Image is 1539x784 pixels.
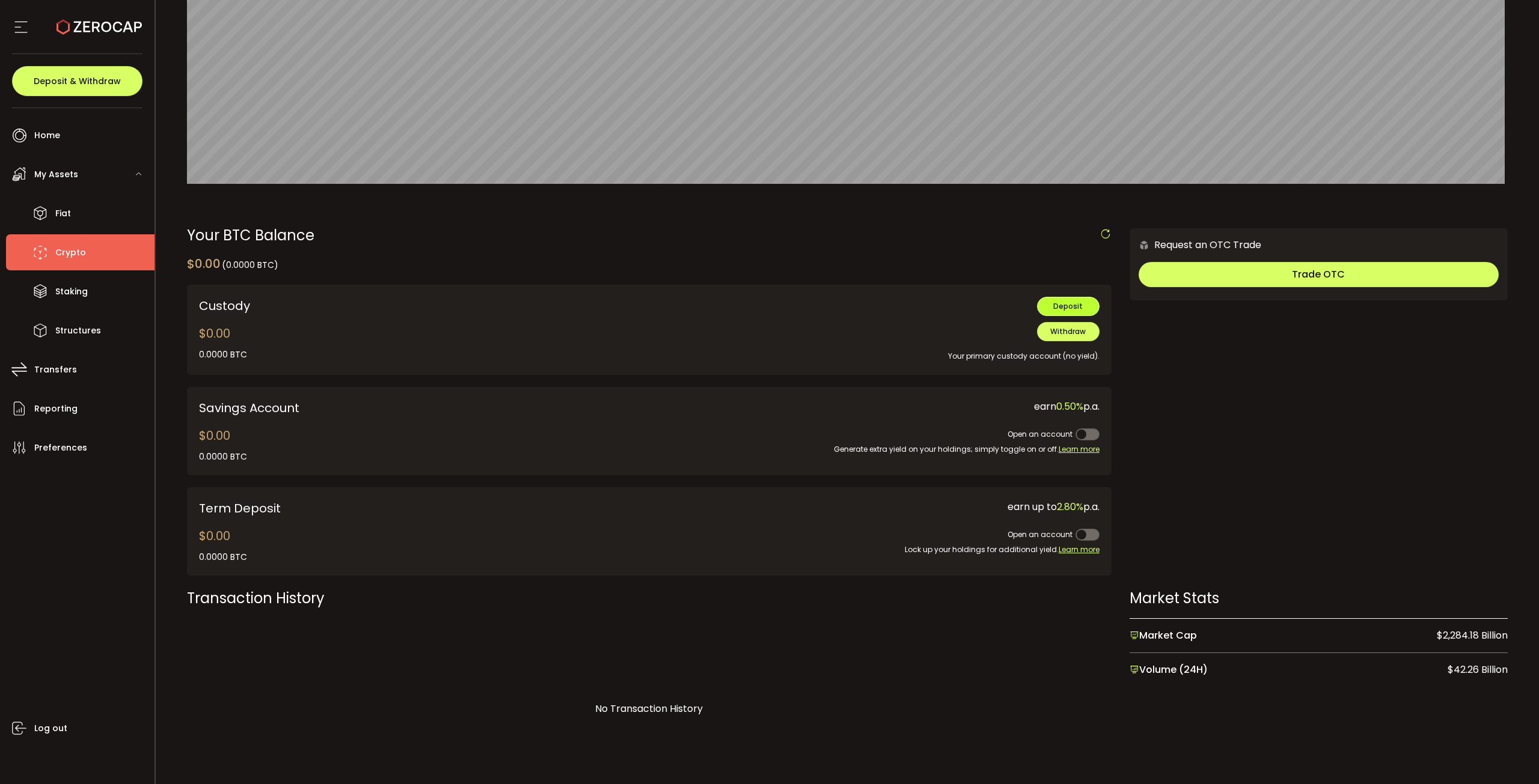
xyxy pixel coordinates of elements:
span: Volume (24H) [1130,662,1208,678]
span: 0.50% [1056,400,1083,413]
div: Savings Account [199,399,640,417]
span: Market Cap [1130,628,1197,643]
div: Custody [199,297,559,315]
span: Transfers [34,361,77,378]
span: earn p.a. [1034,400,1100,413]
div: $0.00 [199,527,247,564]
button: Trade OTC [1139,262,1499,287]
span: earn up to p.a. [1008,500,1100,514]
div: 0.0000 BTC [199,551,247,564]
span: (0.0000 BTC) [222,259,278,271]
button: Withdraw [1037,322,1100,341]
div: Lock up your holdings for additional yield. [577,544,1100,556]
span: Fiat [55,205,71,222]
div: 0.0000 BTC [199,348,247,361]
img: 6nGpN7MZ9FLuBP83NiajKbTRY4UzlzQtBKtCrLLspmCkSvCZHBKvY3NxgQaT5JnOQREvtQ257bXeeSTueZfAPizblJ+Fe8JwA... [1139,240,1149,251]
div: Generate extra yield on your holdings; simply toggle on or off. [658,443,1100,455]
span: Withdraw [1050,326,1086,336]
span: Open an account [1008,529,1072,539]
div: 0.0000 BTC [199,451,247,463]
button: Deposit [1037,297,1100,316]
iframe: Chat Widget [1479,726,1539,784]
button: Deposit & Withdraw [12,66,142,96]
span: Deposit & Withdraw [34,77,121,85]
span: Trade OTC [1292,267,1345,281]
span: My Assets [34,166,78,183]
span: Log out [34,720,67,737]
div: Market Stats [1130,588,1508,609]
span: Reporting [34,400,78,418]
div: Your BTC Balance [187,228,1112,243]
div: Request an OTC Trade [1130,237,1261,252]
span: Open an account [1008,429,1072,439]
div: $0.00 [199,427,247,463]
span: 2.80% [1057,500,1083,514]
span: Preferences [34,439,87,457]
div: Term Deposit [199,499,559,517]
span: Crypto [55,244,86,261]
div: Transaction History [187,588,1112,609]
span: Learn more [1059,444,1100,454]
div: $0.00 [199,324,247,361]
div: $0.00 [187,255,278,273]
span: Deposit [1053,301,1083,311]
span: $42.26 Billion [1448,662,1508,678]
span: Home [34,127,60,144]
div: Your primary custody account (no yield). [577,341,1100,362]
span: $2,284.18 Billion [1437,628,1508,643]
span: Staking [55,283,88,300]
span: Structures [55,322,101,339]
span: Learn more [1059,544,1100,555]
